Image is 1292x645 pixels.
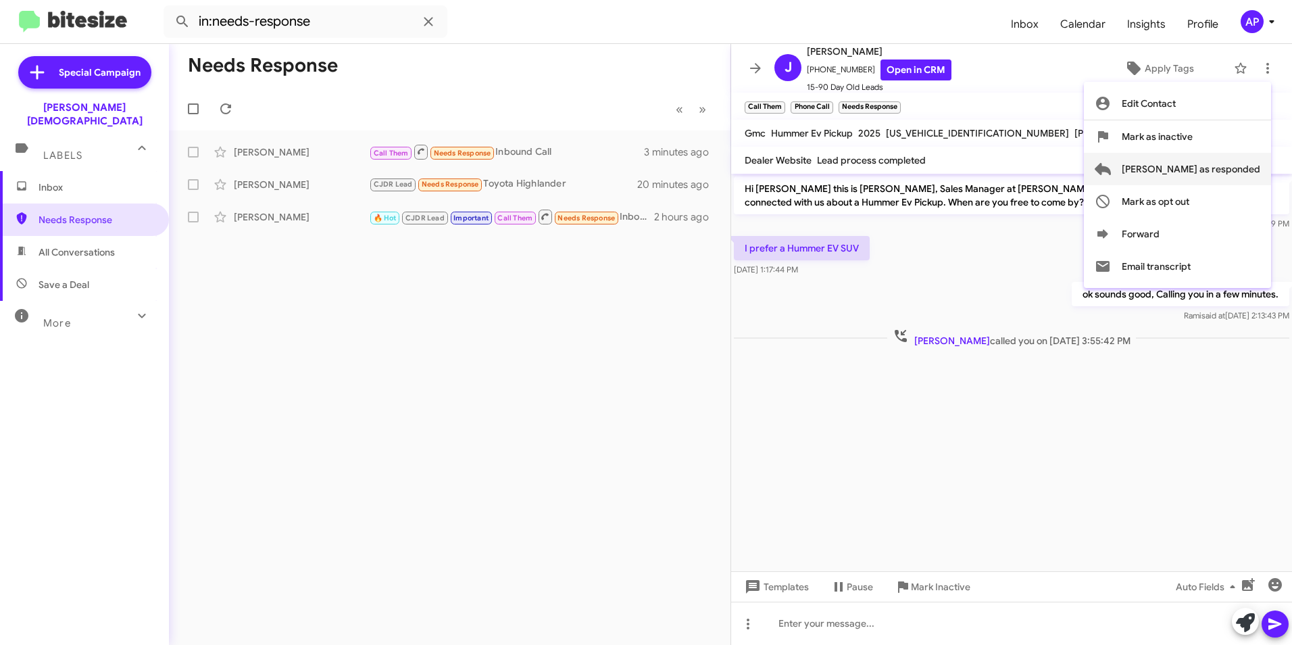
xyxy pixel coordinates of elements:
span: Edit Contact [1122,87,1176,120]
button: Forward [1084,218,1271,250]
span: Mark as inactive [1122,120,1193,153]
span: [PERSON_NAME] as responded [1122,153,1260,185]
button: Email transcript [1084,250,1271,283]
span: Mark as opt out [1122,185,1189,218]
